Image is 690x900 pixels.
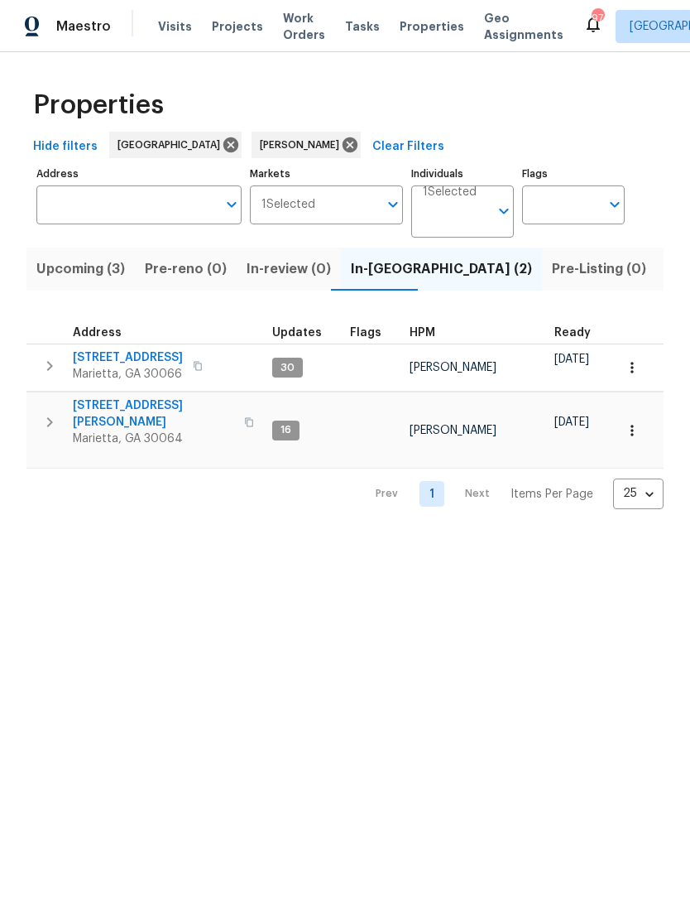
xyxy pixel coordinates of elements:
[411,169,514,179] label: Individuals
[73,431,234,447] span: Marietta, GA 30064
[33,97,164,113] span: Properties
[36,257,125,281] span: Upcoming (3)
[283,10,325,43] span: Work Orders
[554,327,606,339] div: Earliest renovation start date (first business day after COE or Checkout)
[260,137,346,153] span: [PERSON_NAME]
[613,472,664,515] div: 25
[212,18,263,35] span: Projects
[73,366,183,383] span: Marietta, GA 30066
[345,21,380,32] span: Tasks
[272,327,322,339] span: Updates
[372,137,444,157] span: Clear Filters
[350,327,381,339] span: Flags
[554,354,589,365] span: [DATE]
[554,327,591,339] span: Ready
[220,193,243,216] button: Open
[410,362,496,373] span: [PERSON_NAME]
[73,349,183,366] span: [STREET_ADDRESS]
[423,185,477,200] span: 1 Selected
[492,200,515,223] button: Open
[381,193,405,216] button: Open
[522,169,625,179] label: Flags
[552,257,646,281] span: Pre-Listing (0)
[247,257,331,281] span: In-review (0)
[145,257,227,281] span: Pre-reno (0)
[510,486,593,503] p: Items Per Page
[56,18,111,35] span: Maestro
[274,361,301,375] span: 30
[410,425,496,436] span: [PERSON_NAME]
[366,132,451,162] button: Clear Filters
[252,132,361,158] div: [PERSON_NAME]
[261,198,315,212] span: 1 Selected
[360,479,664,509] nav: Pagination Navigation
[158,18,192,35] span: Visits
[73,327,122,339] span: Address
[484,10,563,43] span: Geo Assignments
[400,18,464,35] span: Properties
[117,137,227,153] span: [GEOGRAPHIC_DATA]
[26,132,104,162] button: Hide filters
[419,481,444,507] a: Goto page 1
[33,137,98,157] span: Hide filters
[592,10,603,26] div: 97
[73,397,234,431] span: [STREET_ADDRESS][PERSON_NAME]
[351,257,532,281] span: In-[GEOGRAPHIC_DATA] (2)
[250,169,404,179] label: Markets
[109,132,242,158] div: [GEOGRAPHIC_DATA]
[410,327,435,339] span: HPM
[603,193,626,216] button: Open
[274,423,298,437] span: 16
[554,416,589,428] span: [DATE]
[36,169,242,179] label: Address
